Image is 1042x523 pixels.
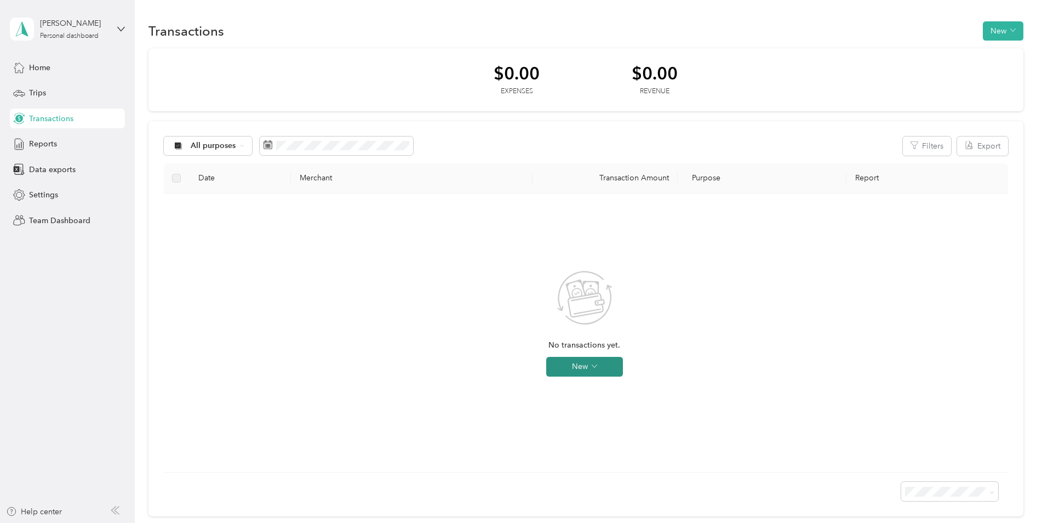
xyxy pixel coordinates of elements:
span: Trips [29,87,46,99]
iframe: Everlance-gr Chat Button Frame [981,462,1042,523]
span: Transactions [29,113,73,124]
div: Expenses [494,87,540,96]
button: Help center [6,506,62,518]
button: New [546,357,623,377]
span: Team Dashboard [29,215,90,226]
span: All purposes [191,142,236,150]
span: Data exports [29,164,76,175]
th: Transaction Amount [533,163,678,194]
div: $0.00 [494,64,540,83]
button: New [983,21,1023,41]
span: Home [29,62,50,73]
div: $0.00 [632,64,678,83]
button: Export [957,137,1008,156]
button: Filters [903,137,951,156]
th: Merchant [291,163,533,194]
div: Personal dashboard [40,33,99,39]
span: No transactions yet. [548,339,620,351]
span: Settings [29,189,58,201]
th: Date [190,163,291,194]
div: Revenue [632,87,678,96]
div: [PERSON_NAME] [40,18,108,29]
th: Report [846,163,1007,194]
span: Purpose [686,173,721,183]
h1: Transactions [148,25,224,37]
span: Reports [29,138,57,150]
